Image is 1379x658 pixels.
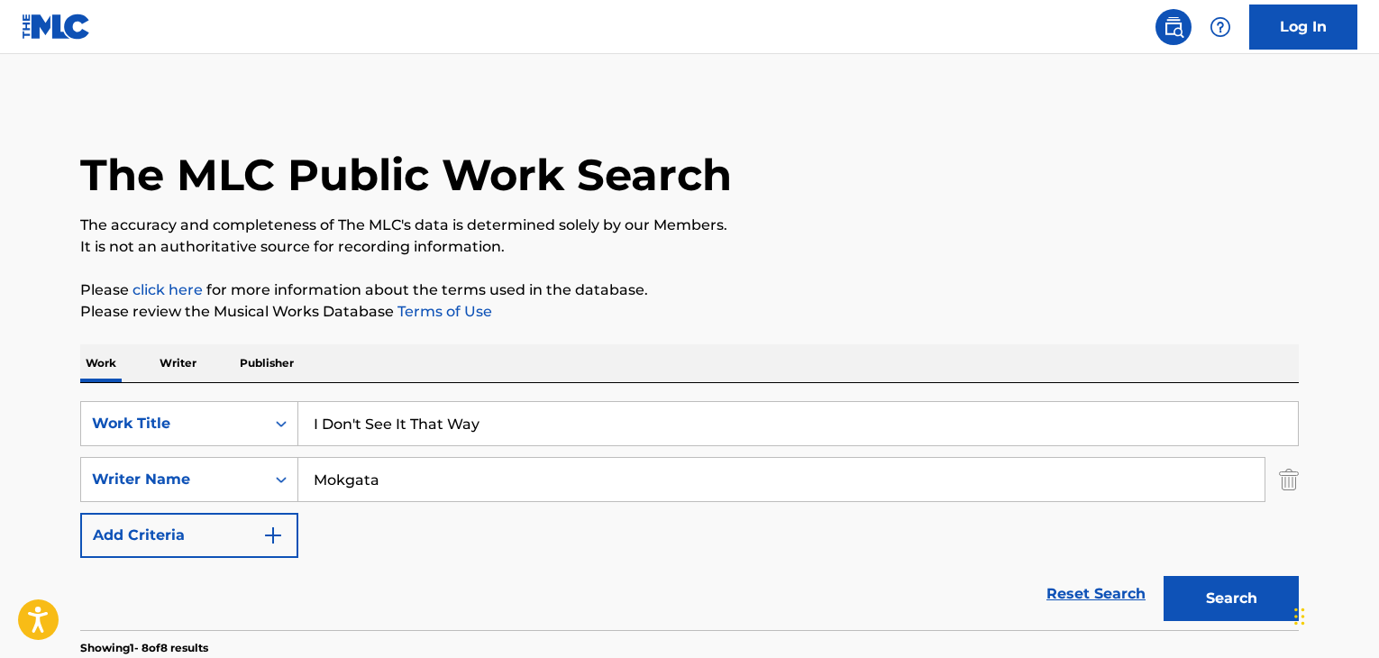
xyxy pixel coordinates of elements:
p: Please review the Musical Works Database [80,301,1299,323]
p: Showing 1 - 8 of 8 results [80,640,208,656]
button: Add Criteria [80,513,298,558]
p: The accuracy and completeness of The MLC's data is determined solely by our Members. [80,215,1299,236]
a: Terms of Use [394,303,492,320]
div: Help [1202,9,1238,45]
img: 9d2ae6d4665cec9f34b9.svg [262,525,284,546]
p: Please for more information about the terms used in the database. [80,279,1299,301]
a: Public Search [1155,9,1192,45]
div: Writer Name [92,469,254,490]
div: Work Title [92,413,254,434]
a: Log In [1249,5,1357,50]
h1: The MLC Public Work Search [80,148,732,202]
button: Search [1164,576,1299,621]
img: MLC Logo [22,14,91,40]
p: It is not an authoritative source for recording information. [80,236,1299,258]
p: Publisher [234,344,299,382]
form: Search Form [80,401,1299,630]
img: search [1163,16,1184,38]
img: Delete Criterion [1279,457,1299,502]
p: Work [80,344,122,382]
iframe: Chat Widget [1289,571,1379,658]
div: Drag [1294,589,1305,644]
a: Reset Search [1037,574,1155,614]
img: help [1210,16,1231,38]
a: click here [132,281,203,298]
p: Writer [154,344,202,382]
